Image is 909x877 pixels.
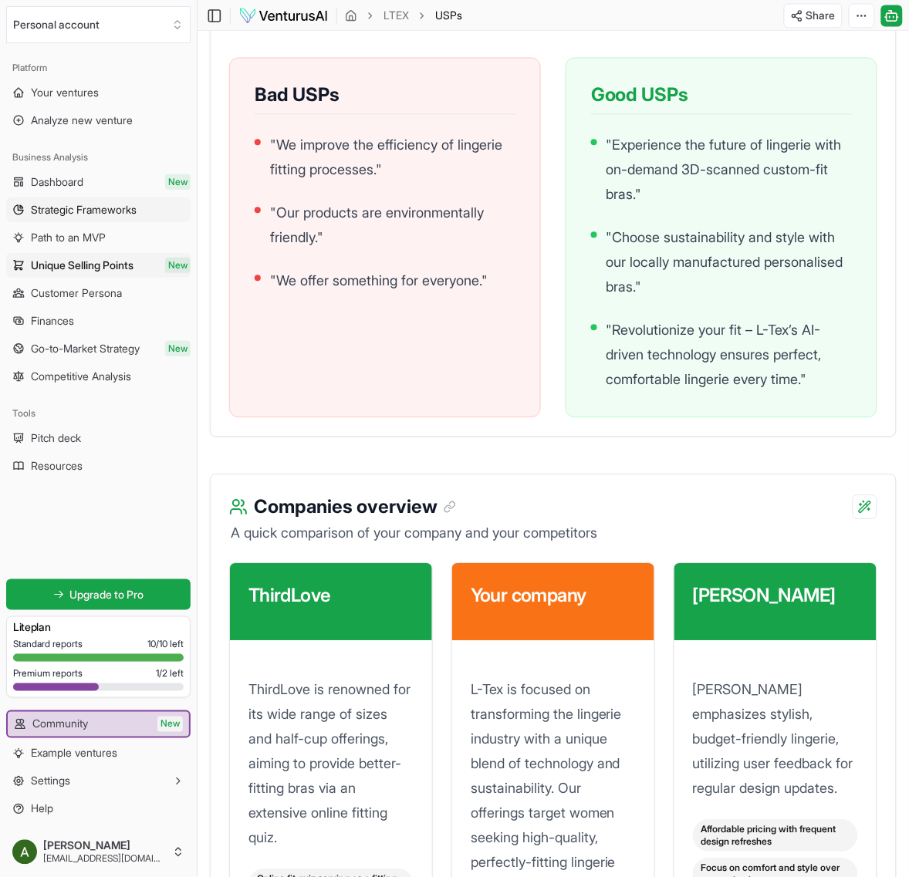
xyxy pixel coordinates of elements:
span: Analyze new venture [31,113,133,128]
a: Resources [6,454,191,478]
span: Competitive Analysis [31,369,131,384]
span: Standard reports [13,639,83,651]
span: 1 / 2 left [156,668,184,680]
a: Strategic Frameworks [6,197,191,222]
a: Unique Selling PointsNew [6,253,191,278]
p: " We improve the efficiency of lingerie fitting processes. " [270,133,515,182]
span: Customer Persona [31,285,122,301]
button: Settings [6,769,191,794]
a: Analyze new venture [6,108,191,133]
a: Competitive Analysis [6,364,191,389]
p: [PERSON_NAME] emphasizes stylish, budget-friendly lingerie, utilizing user feedback for regular d... [693,677,858,801]
p: ThirdLove is renowned for its wide range of sizes and half-cup offerings, aiming to provide bette... [248,677,414,850]
span: 10 / 10 left [147,639,184,651]
a: Go-to-Market StrategyNew [6,336,191,361]
span: Unique Selling Points [31,258,133,273]
span: New [165,174,191,190]
h3: [PERSON_NAME] [693,582,858,609]
h3: Good USPs [591,83,852,114]
span: New [165,258,191,273]
span: Resources [31,458,83,474]
div: Affordable pricing with frequent design refreshes [693,819,858,852]
span: Your ventures [31,85,99,100]
p: " Experience the future of lingerie with on-demand 3D-scanned custom-fit bras. " [607,133,852,207]
span: Help [31,801,53,817]
h3: Your company [471,582,636,609]
a: CommunityNew [8,712,189,737]
span: Path to an MVP [31,230,106,245]
a: Finances [6,309,191,333]
span: USPs [435,8,462,22]
h3: Lite plan [13,620,184,636]
span: Premium reports [13,668,83,680]
span: Share [806,8,836,23]
h3: ThirdLove [248,582,414,609]
img: logo [238,6,329,25]
button: Select an organization [6,6,191,43]
span: [PERSON_NAME] [43,839,166,853]
button: [PERSON_NAME][EMAIL_ADDRESS][DOMAIN_NAME] [6,834,191,871]
span: Pitch deck [31,430,81,446]
div: Tools [6,401,191,426]
div: Business Analysis [6,145,191,170]
h3: Companies overview [254,493,456,521]
span: New [165,341,191,356]
a: Help [6,797,191,821]
button: Share [784,3,843,28]
nav: breadcrumb [345,8,462,23]
a: Customer Persona [6,281,191,305]
p: " We offer something for everyone. " [270,268,488,293]
span: Strategic Frameworks [31,202,137,218]
span: Go-to-Market Strategy [31,341,140,356]
a: Your ventures [6,80,191,105]
span: Settings [31,774,70,789]
a: Path to an MVP [6,225,191,250]
p: A quick comparison of your company and your competitors [229,522,877,544]
img: ACg8ocJ7KVQOdJaW3PdX8E65e2EZ92JzdNb9v8V4PtX_TGc3q-9WSg=s96-c [12,840,37,865]
a: Upgrade to Pro [6,579,191,610]
div: Platform [6,56,191,80]
a: DashboardNew [6,170,191,194]
a: LTEX [384,8,409,23]
span: Community [32,717,88,732]
span: USPs [435,8,462,23]
a: Pitch deck [6,426,191,450]
span: Dashboard [31,174,83,190]
p: " Revolutionize your fit – L-Tex’s AI-driven technology ensures perfect, comfortable lingerie eve... [607,318,852,392]
a: Example ventures [6,741,191,766]
p: " Choose sustainability and style with our locally manufactured personalised bras. " [607,225,852,299]
h3: Bad USPs [255,83,515,114]
span: New [157,717,183,732]
span: Finances [31,313,74,329]
span: Example ventures [31,746,117,761]
span: Upgrade to Pro [70,587,144,602]
span: [EMAIL_ADDRESS][DOMAIN_NAME] [43,853,166,865]
p: " Our products are environmentally friendly. " [270,201,515,250]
